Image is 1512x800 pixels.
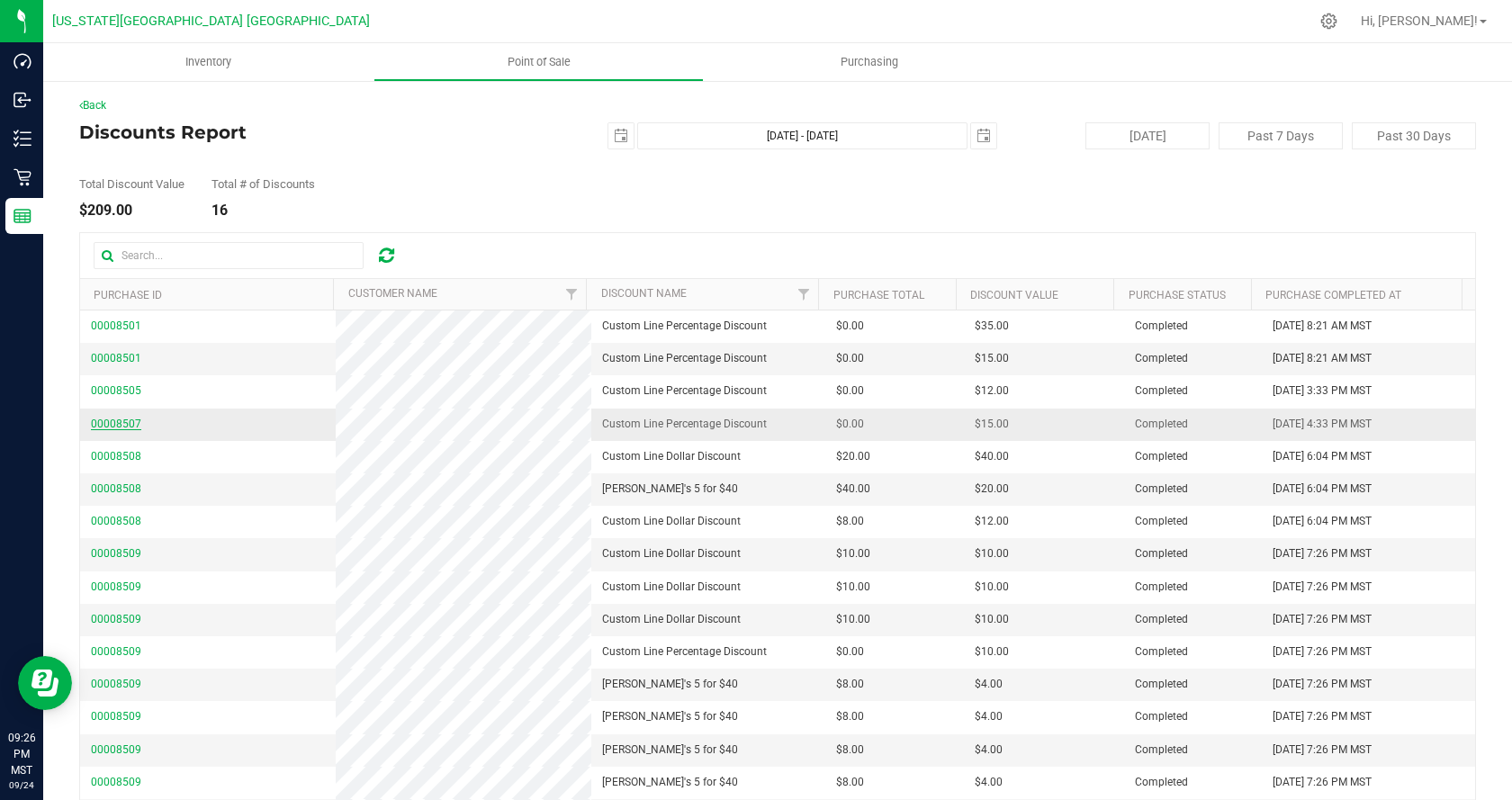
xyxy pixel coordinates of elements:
span: Custom Line Percentage Discount [602,416,767,433]
span: [DATE] 6:04 PM MST [1273,481,1372,498]
span: [DATE] 7:26 PM MST [1273,545,1372,562]
inline-svg: Retail [13,168,31,186]
span: 00008509 [91,613,141,625]
span: Completed [1135,708,1188,725]
span: $12.00 [975,382,1009,400]
span: $4.00 [975,742,1003,759]
a: Filter [788,279,818,310]
span: Completed [1135,545,1188,562]
span: Custom Line Percentage Discount [602,318,767,335]
span: [DATE] 7:26 PM MST [1273,676,1372,693]
div: Total # of Discounts [211,178,315,190]
span: Custom Line Percentage Discount [602,350,767,367]
span: Completed [1135,742,1188,759]
span: Purchasing [816,54,922,70]
span: $20.00 [836,448,870,465]
a: Purchasing [704,43,1034,81]
a: Purchase ID [94,289,162,301]
div: 16 [211,203,315,218]
a: Filter [556,279,586,310]
span: Hi, [PERSON_NAME]! [1361,13,1478,28]
span: 00008509 [91,776,141,788]
span: Custom Line Percentage Discount [602,382,767,400]
span: [US_STATE][GEOGRAPHIC_DATA] [GEOGRAPHIC_DATA] [52,13,370,29]
span: $0.00 [836,416,864,433]
span: [DATE] 7:26 PM MST [1273,579,1372,596]
span: 00008505 [91,384,141,397]
span: $15.00 [975,350,1009,367]
a: Inventory [43,43,373,81]
h4: Discounts Report [79,122,544,142]
span: $0.00 [836,350,864,367]
span: $10.00 [836,545,870,562]
span: 00008508 [91,482,141,495]
span: $4.00 [975,676,1003,693]
span: $35.00 [975,318,1009,335]
span: [PERSON_NAME]'s 5 for $40 [602,774,738,791]
span: 00008507 [91,418,141,430]
span: [DATE] 6:04 PM MST [1273,513,1372,530]
span: Completed [1135,676,1188,693]
span: $0.00 [836,643,864,661]
span: $4.00 [975,708,1003,725]
a: Discount Value [970,289,1058,301]
span: $10.00 [836,579,870,596]
span: 00008501 [91,352,141,364]
span: $0.00 [836,382,864,400]
span: $15.00 [975,416,1009,433]
span: [PERSON_NAME]'s 5 for $40 [602,708,738,725]
span: [DATE] 8:21 AM MST [1273,318,1372,335]
span: [DATE] 7:26 PM MST [1273,774,1372,791]
span: $40.00 [836,481,870,498]
span: Custom Line Dollar Discount [602,579,741,596]
span: $8.00 [836,742,864,759]
span: $8.00 [836,708,864,725]
span: 00008509 [91,743,141,756]
p: 09:26 PM MST [8,730,35,778]
span: [DATE] 7:26 PM MST [1273,643,1372,661]
span: Inventory [161,54,256,70]
span: 00008509 [91,580,141,593]
span: [PERSON_NAME]'s 5 for $40 [602,676,738,693]
span: [DATE] 7:26 PM MST [1273,742,1372,759]
span: [PERSON_NAME]'s 5 for $40 [602,481,738,498]
span: [DATE] 4:33 PM MST [1273,416,1372,433]
span: [DATE] 8:21 AM MST [1273,350,1372,367]
span: Completed [1135,318,1188,335]
span: $8.00 [836,676,864,693]
div: $209.00 [79,203,184,218]
span: $20.00 [975,481,1009,498]
span: Completed [1135,481,1188,498]
span: 00008508 [91,515,141,527]
button: Past 7 Days [1219,122,1343,149]
inline-svg: Dashboard [13,52,31,70]
span: $10.00 [975,579,1009,596]
span: 00008509 [91,645,141,658]
span: $10.00 [975,643,1009,661]
inline-svg: Reports [13,207,31,225]
a: Discount Name [601,287,687,300]
span: $4.00 [975,774,1003,791]
span: $10.00 [975,545,1009,562]
span: $8.00 [836,774,864,791]
span: select [971,123,996,148]
span: Custom Line Dollar Discount [602,513,741,530]
span: $12.00 [975,513,1009,530]
iframe: Resource center [18,656,72,710]
span: Completed [1135,448,1188,465]
span: Completed [1135,579,1188,596]
inline-svg: Inbound [13,91,31,109]
span: Completed [1135,350,1188,367]
span: [DATE] 3:33 PM MST [1273,382,1372,400]
span: Completed [1135,643,1188,661]
a: Back [79,99,106,112]
span: $10.00 [836,611,870,628]
span: 00008508 [91,450,141,463]
span: Point of Sale [483,54,595,70]
span: $8.00 [836,513,864,530]
span: [DATE] 7:26 PM MST [1273,611,1372,628]
span: 00008509 [91,678,141,690]
span: Custom Line Dollar Discount [602,545,741,562]
span: Completed [1135,774,1188,791]
span: [DATE] 7:26 PM MST [1273,708,1372,725]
